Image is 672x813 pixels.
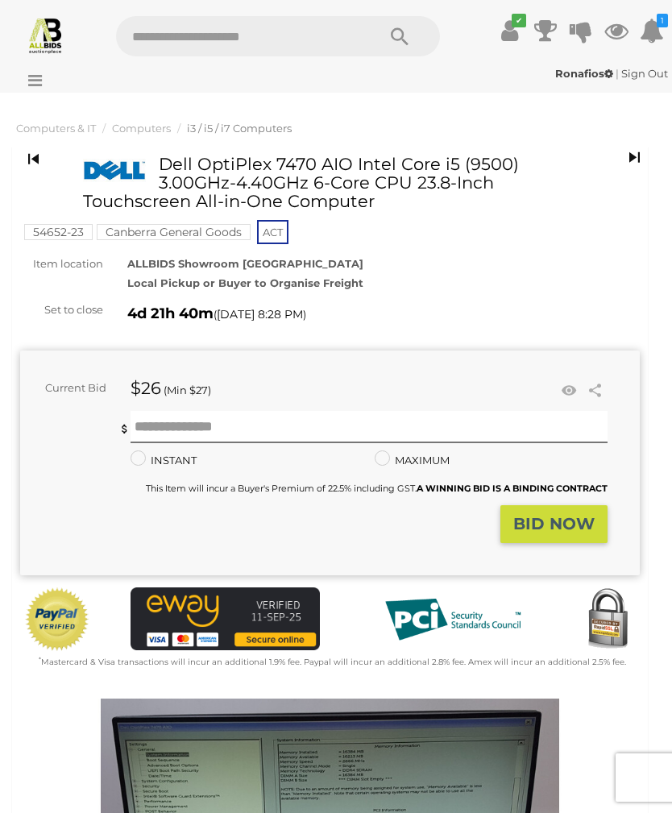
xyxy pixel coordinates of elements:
[375,451,450,470] label: MAXIMUM
[131,587,320,650] img: eWAY Payment Gateway
[131,378,161,398] strong: $26
[8,255,115,273] div: Item location
[24,226,93,239] a: 54652-23
[640,16,664,45] a: 1
[24,587,90,652] img: Official PayPal Seal
[621,67,668,80] a: Sign Out
[97,226,251,239] a: Canberra General Goods
[513,514,595,533] strong: BID NOW
[512,14,526,27] i: ✔
[39,657,626,667] small: Mastercard & Visa transactions will incur an additional 1.9% fee. Paypal will incur an additional...
[146,483,608,494] small: This Item will incur a Buyer's Premium of 22.5% including GST.
[187,122,292,135] a: i3 / i5 / i7 Computers
[20,379,118,397] div: Current Bid
[257,220,288,244] span: ACT
[24,224,93,240] mark: 54652-23
[131,451,197,470] label: INSTANT
[214,308,306,321] span: ( )
[616,67,619,80] span: |
[83,155,539,210] h1: Dell OptiPlex 7470 AIO Intel Core i5 (9500) 3.00GHz-4.40GHz 6-Core CPU 23.8-Inch Touchscreen All-...
[164,384,211,396] span: (Min $27)
[417,483,608,494] b: A WINNING BID IS A BINDING CONTRACT
[557,379,581,403] li: Watch this item
[112,122,171,135] a: Computers
[83,159,147,182] img: Dell OptiPlex 7470 AIO Intel Core i5 (9500) 3.00GHz-4.40GHz 6-Core CPU 23.8-Inch Touchscreen All-...
[575,587,640,652] img: Secured by Rapid SSL
[555,67,616,80] a: Ronafios
[498,16,522,45] a: ✔
[359,16,440,56] button: Search
[97,224,251,240] mark: Canberra General Goods
[8,301,115,319] div: Set to close
[555,67,613,80] strong: Ronafios
[127,305,214,322] strong: 4d 21h 40m
[500,505,608,543] button: BID NOW
[372,587,533,652] img: PCI DSS compliant
[657,14,668,27] i: 1
[27,16,64,54] img: Allbids.com.au
[217,307,303,321] span: [DATE] 8:28 PM
[127,276,363,289] strong: Local Pickup or Buyer to Organise Freight
[16,122,96,135] a: Computers & IT
[127,257,363,270] strong: ALLBIDS Showroom [GEOGRAPHIC_DATA]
